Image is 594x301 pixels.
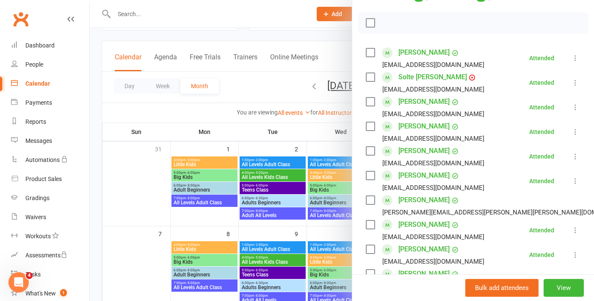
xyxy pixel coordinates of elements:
[382,84,484,95] div: [EMAIL_ADDRESS][DOMAIN_NAME]
[25,233,51,240] div: Workouts
[25,252,67,259] div: Assessments
[25,214,46,220] div: Waivers
[398,144,450,158] a: [PERSON_NAME]
[60,289,67,296] span: 1
[398,169,450,182] a: [PERSON_NAME]
[465,279,539,297] button: Bulk add attendees
[25,42,55,49] div: Dashboard
[11,150,89,170] a: Automations
[11,170,89,189] a: Product Sales
[382,182,484,193] div: [EMAIL_ADDRESS][DOMAIN_NAME]
[11,246,89,265] a: Assessments
[11,265,89,284] a: Tasks
[25,61,43,68] div: People
[382,59,484,70] div: [EMAIL_ADDRESS][DOMAIN_NAME]
[26,272,33,279] span: 4
[25,80,50,87] div: Calendar
[382,109,484,120] div: [EMAIL_ADDRESS][DOMAIN_NAME]
[529,227,554,233] div: Attended
[11,36,89,55] a: Dashboard
[398,267,450,281] a: [PERSON_NAME]
[11,189,89,208] a: Gradings
[8,272,29,293] iframe: Intercom live chat
[398,193,450,207] a: [PERSON_NAME]
[529,252,554,258] div: Attended
[10,8,31,30] a: Clubworx
[398,242,450,256] a: [PERSON_NAME]
[382,158,484,169] div: [EMAIL_ADDRESS][DOMAIN_NAME]
[382,256,484,267] div: [EMAIL_ADDRESS][DOMAIN_NAME]
[382,133,484,144] div: [EMAIL_ADDRESS][DOMAIN_NAME]
[398,70,467,84] a: Solte [PERSON_NAME]
[25,137,52,144] div: Messages
[529,80,554,86] div: Attended
[11,208,89,227] a: Waivers
[529,178,554,184] div: Attended
[382,231,484,242] div: [EMAIL_ADDRESS][DOMAIN_NAME]
[25,290,56,297] div: What's New
[398,218,450,231] a: [PERSON_NAME]
[11,112,89,131] a: Reports
[398,46,450,59] a: [PERSON_NAME]
[11,74,89,93] a: Calendar
[529,129,554,135] div: Attended
[11,131,89,150] a: Messages
[544,279,584,297] button: View
[25,176,62,182] div: Product Sales
[11,227,89,246] a: Workouts
[25,99,52,106] div: Payments
[11,93,89,112] a: Payments
[529,104,554,110] div: Attended
[25,118,46,125] div: Reports
[529,55,554,61] div: Attended
[25,195,50,201] div: Gradings
[11,55,89,74] a: People
[25,156,60,163] div: Automations
[529,153,554,159] div: Attended
[25,271,41,278] div: Tasks
[398,120,450,133] a: [PERSON_NAME]
[398,95,450,109] a: [PERSON_NAME]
